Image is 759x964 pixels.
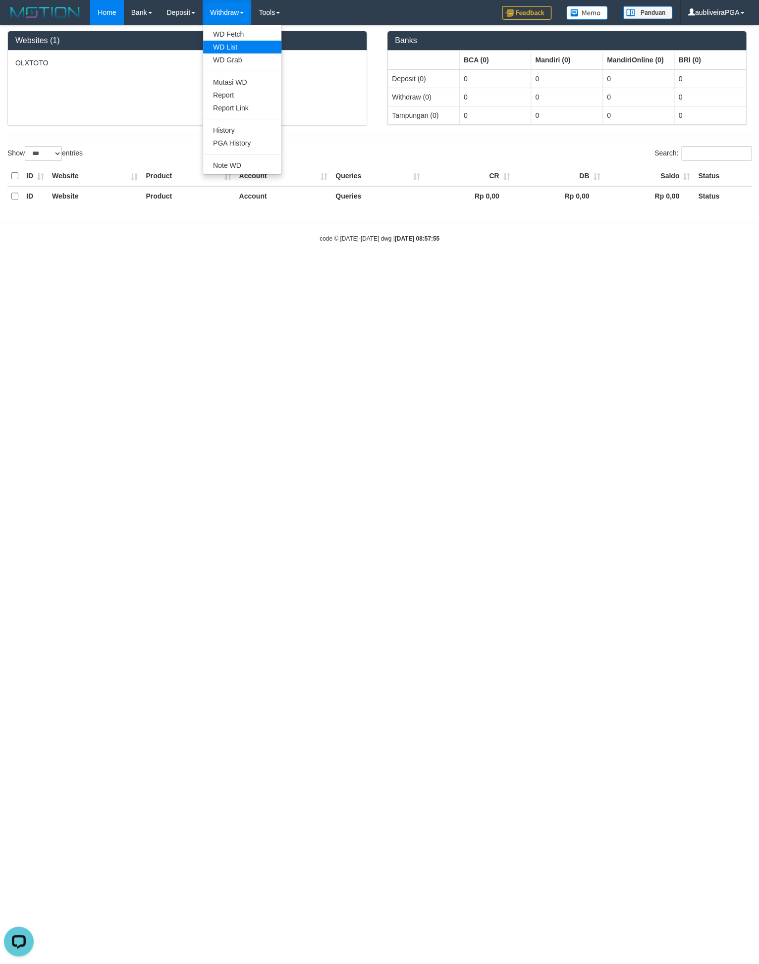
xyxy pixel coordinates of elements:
td: Deposit (0) [388,69,460,88]
img: panduan.png [623,6,672,19]
th: CR [424,166,514,186]
td: 0 [602,69,674,88]
img: Feedback.jpg [502,6,551,20]
a: PGA History [203,137,281,150]
th: Group: activate to sort column ascending [531,51,603,69]
td: 0 [531,88,603,106]
td: 0 [459,69,531,88]
a: Mutasi WD [203,76,281,89]
td: 0 [531,106,603,124]
th: Queries [331,186,424,206]
a: WD Fetch [203,28,281,41]
th: Group: activate to sort column ascending [459,51,531,69]
td: 0 [674,88,746,106]
th: Account [235,186,331,206]
td: Tampungan (0) [388,106,460,124]
select: Showentries [25,146,62,161]
th: Website [48,166,142,186]
label: Search: [654,146,752,161]
td: 0 [602,106,674,124]
th: Website [48,186,142,206]
input: Search: [681,146,752,161]
th: Rp 0,00 [514,186,604,206]
th: ID [22,186,48,206]
small: code © [DATE]-[DATE] dwg | [320,235,439,242]
img: MOTION_logo.png [7,5,83,20]
a: WD List [203,41,281,53]
th: Queries [331,166,424,186]
th: DB [514,166,604,186]
th: Group: activate to sort column ascending [602,51,674,69]
img: Button%20Memo.svg [566,6,608,20]
td: 0 [531,69,603,88]
th: ID [22,166,48,186]
th: Saldo [604,166,694,186]
th: Group: activate to sort column ascending [674,51,746,69]
td: 0 [459,88,531,106]
th: Product [142,166,235,186]
a: Note WD [203,159,281,172]
td: 0 [674,106,746,124]
a: Report [203,89,281,101]
p: OLXTOTO [15,58,359,68]
th: Product [142,186,235,206]
td: 0 [459,106,531,124]
label: Show entries [7,146,83,161]
button: Open LiveChat chat widget [4,4,34,34]
strong: [DATE] 08:57:55 [395,235,439,242]
a: History [203,124,281,137]
td: 0 [674,69,746,88]
td: Withdraw (0) [388,88,460,106]
h3: Banks [395,36,739,45]
td: 0 [602,88,674,106]
a: Report Link [203,101,281,114]
th: Account [235,166,331,186]
th: Rp 0,00 [424,186,514,206]
a: WD Grab [203,53,281,66]
th: Rp 0,00 [604,186,694,206]
th: Status [694,166,752,186]
th: Status [694,186,752,206]
th: Group: activate to sort column ascending [388,51,460,69]
h3: Websites (1) [15,36,359,45]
